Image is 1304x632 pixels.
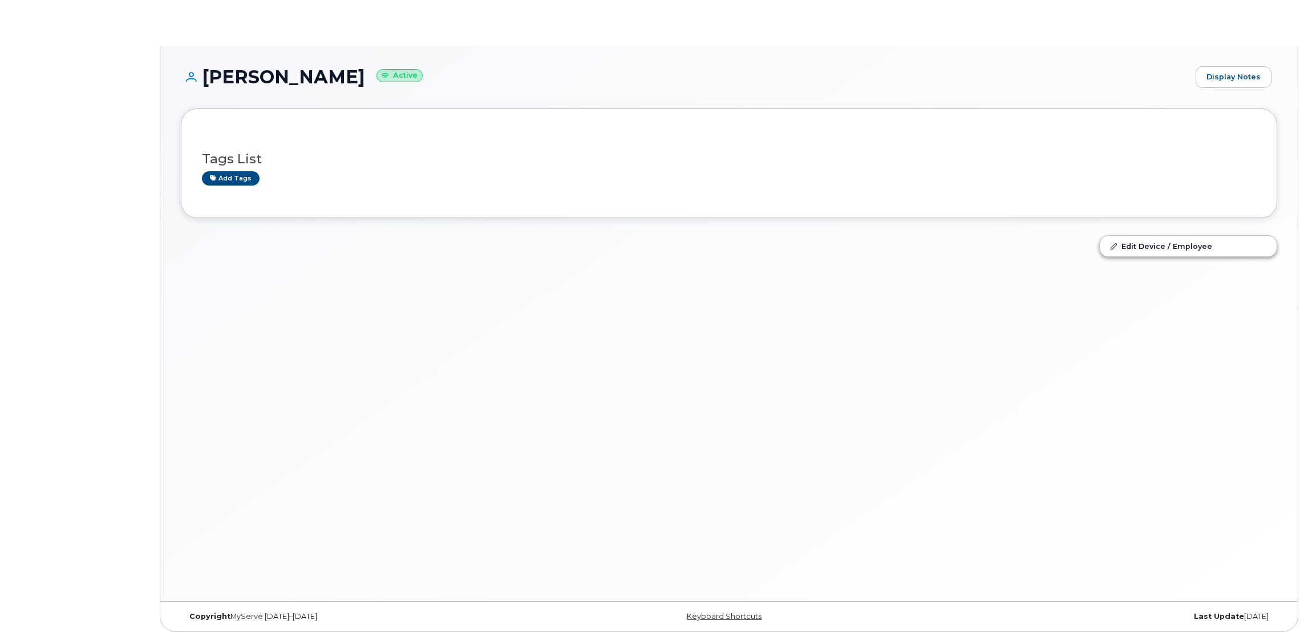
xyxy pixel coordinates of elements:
[1194,612,1244,621] strong: Last Update
[1196,66,1271,88] a: Display Notes
[376,69,423,82] small: Active
[181,67,1190,87] h1: [PERSON_NAME]
[912,612,1277,621] div: [DATE]
[687,612,762,621] a: Keyboard Shortcuts
[202,171,260,186] a: Add tags
[202,152,1256,166] h3: Tags List
[1100,236,1277,256] a: Edit Device / Employee
[181,612,546,621] div: MyServe [DATE]–[DATE]
[189,612,230,621] strong: Copyright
